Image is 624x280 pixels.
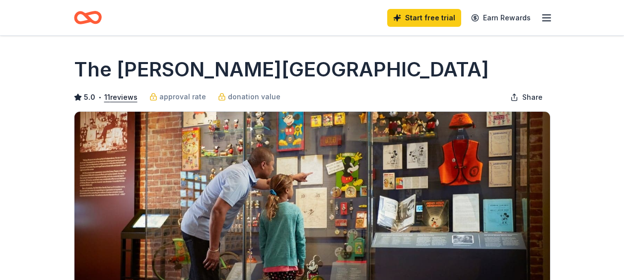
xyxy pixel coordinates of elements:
[387,9,461,27] a: Start free trial
[104,91,138,103] button: 11reviews
[502,87,551,107] button: Share
[98,93,101,101] span: •
[74,56,489,83] h1: The [PERSON_NAME][GEOGRAPHIC_DATA]
[465,9,537,27] a: Earn Rewards
[74,6,102,29] a: Home
[218,91,280,103] a: donation value
[84,91,95,103] span: 5.0
[159,91,206,103] span: approval rate
[149,91,206,103] a: approval rate
[228,91,280,103] span: donation value
[522,91,543,103] span: Share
